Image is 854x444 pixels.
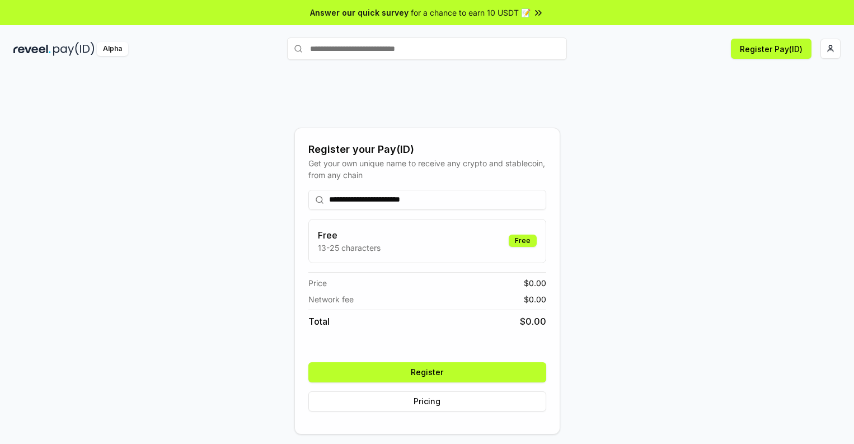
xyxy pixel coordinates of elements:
[520,315,546,328] span: $ 0.00
[53,42,95,56] img: pay_id
[308,391,546,412] button: Pricing
[318,242,381,254] p: 13-25 characters
[308,315,330,328] span: Total
[308,362,546,382] button: Register
[524,277,546,289] span: $ 0.00
[411,7,531,18] span: for a chance to earn 10 USDT 📝
[308,157,546,181] div: Get your own unique name to receive any crypto and stablecoin, from any chain
[97,42,128,56] div: Alpha
[731,39,811,59] button: Register Pay(ID)
[509,235,537,247] div: Free
[308,142,546,157] div: Register your Pay(ID)
[308,277,327,289] span: Price
[308,293,354,305] span: Network fee
[310,7,409,18] span: Answer our quick survey
[13,42,51,56] img: reveel_dark
[524,293,546,305] span: $ 0.00
[318,228,381,242] h3: Free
